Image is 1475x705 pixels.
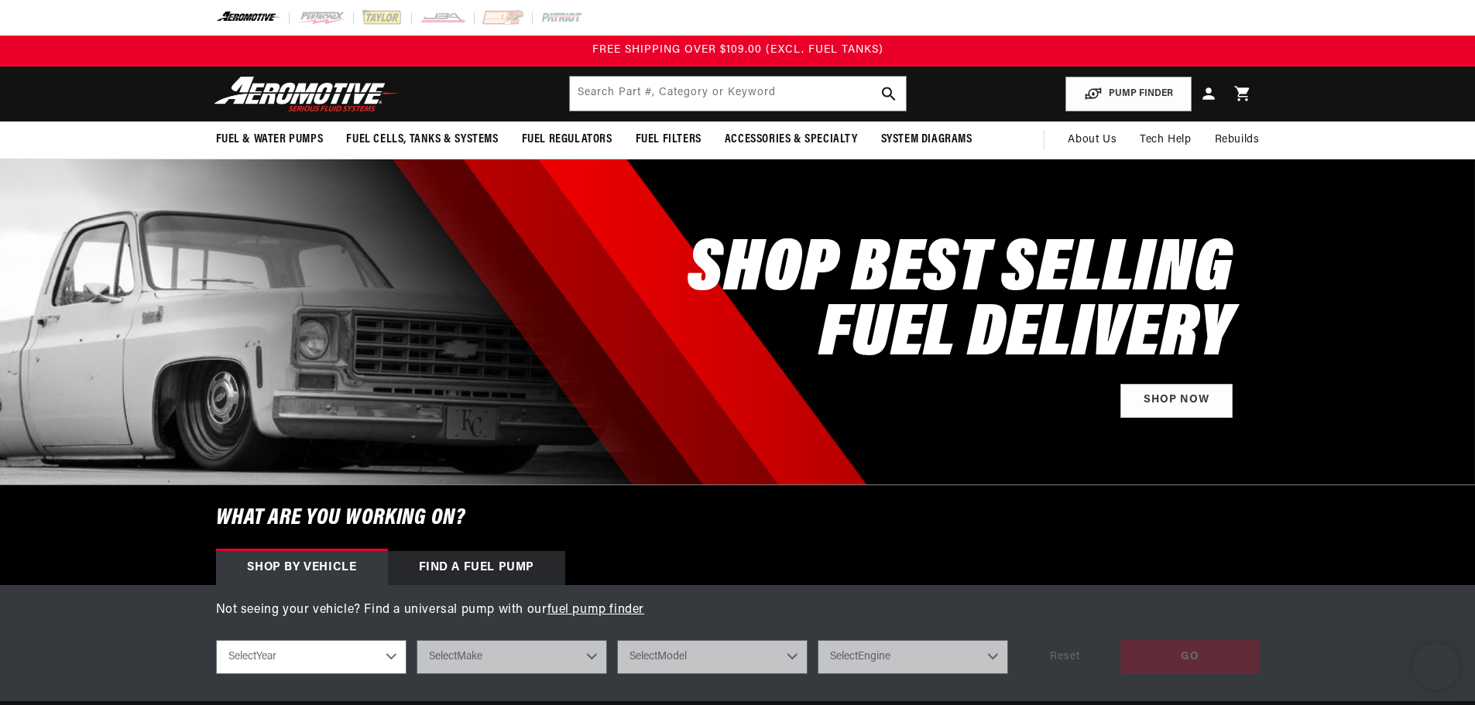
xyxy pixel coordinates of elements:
[388,551,566,585] div: Find a Fuel Pump
[1203,121,1271,159] summary: Rebuilds
[216,601,1260,621] p: Not seeing your vehicle? Find a universal pump with our
[688,238,1232,368] h2: SHOP BEST SELLING FUEL DELIVERY
[417,640,607,674] select: Make
[624,121,713,158] summary: Fuel Filters
[522,132,612,148] span: Fuel Regulators
[346,132,498,148] span: Fuel Cells, Tanks & Systems
[177,485,1298,551] h6: What are you working on?
[725,132,858,148] span: Accessories & Specialty
[818,640,1008,674] select: Engine
[216,551,388,585] div: Shop by vehicle
[1068,134,1117,145] span: About Us
[216,132,324,148] span: Fuel & Water Pumps
[210,76,403,112] img: Aeromotive
[636,132,701,148] span: Fuel Filters
[1065,77,1192,111] button: PUMP FINDER
[872,77,906,111] button: search button
[1120,384,1233,419] a: Shop Now
[1128,121,1202,159] summary: Tech Help
[870,121,984,158] summary: System Diagrams
[881,132,972,148] span: System Diagrams
[204,121,335,158] summary: Fuel & Water Pumps
[510,121,624,158] summary: Fuel Regulators
[216,640,406,674] select: Year
[713,121,870,158] summary: Accessories & Specialty
[334,121,509,158] summary: Fuel Cells, Tanks & Systems
[592,44,883,56] span: FREE SHIPPING OVER $109.00 (EXCL. FUEL TANKS)
[547,604,645,616] a: fuel pump finder
[1056,121,1128,159] a: About Us
[617,640,808,674] select: Model
[1215,132,1260,149] span: Rebuilds
[1140,132,1191,149] span: Tech Help
[570,77,906,111] input: Search by Part Number, Category or Keyword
